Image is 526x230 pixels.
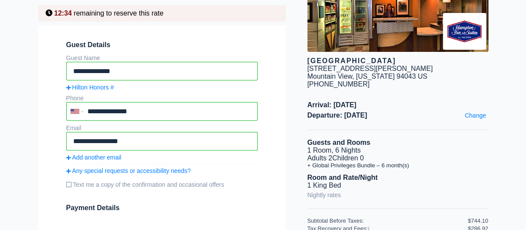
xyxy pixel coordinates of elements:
[356,73,394,80] span: [US_STATE]
[307,101,488,109] span: Arrival: [DATE]
[418,73,427,80] span: US
[307,217,468,224] div: Subtotal Before Taxes:
[307,182,488,189] li: 1 King Bed
[397,73,416,80] span: 94043
[307,139,371,146] b: Guests and Rooms
[66,204,120,211] span: Payment Details
[443,13,486,50] img: Brand logo for Hampton Inn & Suites Mountain View
[66,178,258,192] label: Text me a copy of the confirmation and occasional offers
[468,217,488,224] div: $744.10
[307,189,341,201] a: Nightly rates
[67,103,85,120] div: United States: +1
[307,80,488,88] div: [PHONE_NUMBER]
[66,154,258,161] a: Add another email
[332,154,364,162] span: Children 0
[307,154,488,162] li: Adults 2
[307,162,488,169] li: + Global Privileges Bundle – 6 month(s)
[462,110,488,121] a: Change
[307,112,488,119] span: Departure: [DATE]
[66,125,81,131] label: Email
[66,41,258,49] span: Guest Details
[54,10,72,17] span: 12:34
[66,54,100,61] label: Guest Name
[307,57,488,65] div: [GEOGRAPHIC_DATA]
[307,174,378,181] b: Room and Rate/Night
[66,95,84,102] label: Phone
[307,73,354,80] span: Mountain View,
[66,167,258,174] a: Any special requests or accessibility needs?
[307,147,488,154] li: 1 Room, 6 Nights
[74,10,163,17] span: remaining to reserve this rate
[307,65,433,73] div: [STREET_ADDRESS][PERSON_NAME]
[66,84,258,91] a: Hilton Honors #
